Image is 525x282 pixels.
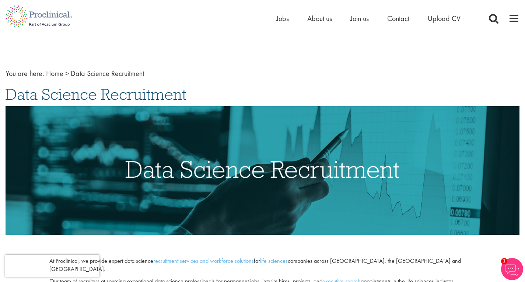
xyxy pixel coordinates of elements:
[46,69,63,78] a: breadcrumb link
[49,257,476,274] p: At Proclinical, we provide expert data science for companies across [GEOGRAPHIC_DATA], the [GEOGR...
[501,258,507,264] span: 1
[6,69,44,78] span: You are here:
[501,258,523,280] img: Chatbot
[6,84,186,104] span: Data Science Recruitment
[260,257,288,265] a: life sciences
[5,255,99,277] iframe: reCAPTCHA
[276,14,289,23] a: Jobs
[387,14,409,23] a: Contact
[350,14,369,23] a: Join us
[65,69,69,78] span: >
[6,106,519,235] img: Data Science Recruitment
[153,257,254,265] a: recruitment services and workforce solutions
[428,14,461,23] a: Upload CV
[307,14,332,23] a: About us
[71,69,144,78] span: Data Science Recruitment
